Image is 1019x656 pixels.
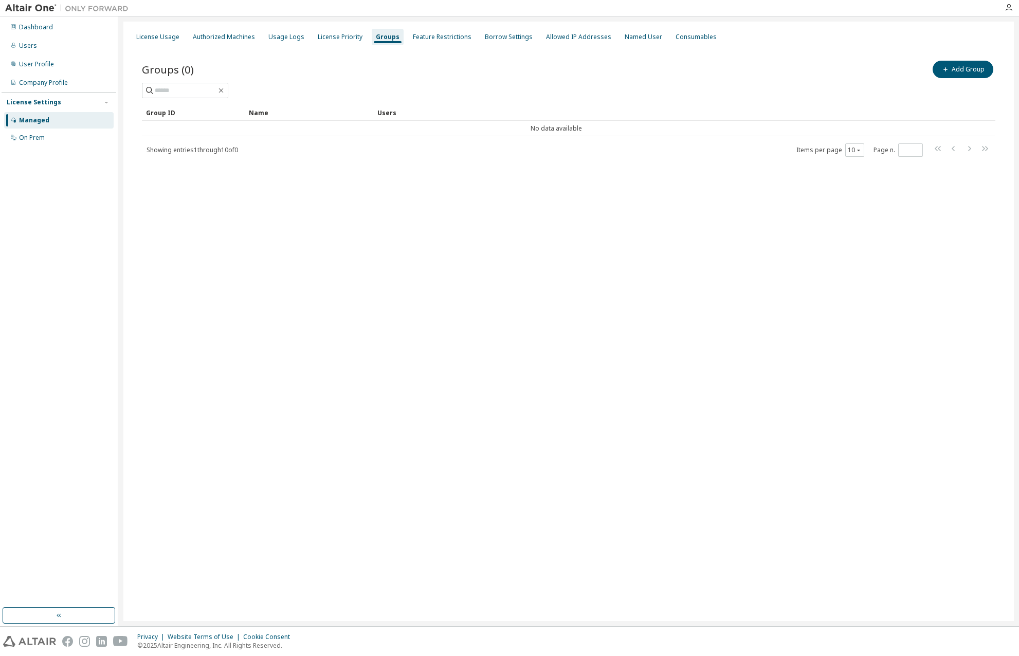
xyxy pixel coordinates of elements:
[19,116,49,124] div: Managed
[19,42,37,50] div: Users
[377,104,967,121] div: Users
[19,60,54,68] div: User Profile
[19,134,45,142] div: On Prem
[79,636,90,647] img: instagram.svg
[19,23,53,31] div: Dashboard
[62,636,73,647] img: facebook.svg
[243,633,296,641] div: Cookie Consent
[376,33,399,41] div: Groups
[137,641,296,650] p: © 2025 Altair Engineering, Inc. All Rights Reserved.
[146,104,241,121] div: Group ID
[96,636,107,647] img: linkedin.svg
[137,633,168,641] div: Privacy
[5,3,134,13] img: Altair One
[848,146,862,154] button: 10
[796,143,864,157] span: Items per page
[7,98,61,106] div: License Settings
[113,636,128,647] img: youtube.svg
[249,104,369,121] div: Name
[142,121,971,136] td: No data available
[413,33,471,41] div: Feature Restrictions
[168,633,243,641] div: Website Terms of Use
[874,143,923,157] span: Page n.
[318,33,362,41] div: License Priority
[142,62,194,77] span: Groups (0)
[193,33,255,41] div: Authorized Machines
[676,33,717,41] div: Consumables
[485,33,533,41] div: Borrow Settings
[933,61,993,78] button: Add Group
[3,636,56,647] img: altair_logo.svg
[625,33,662,41] div: Named User
[147,145,238,154] span: Showing entries 1 through 10 of 0
[19,79,68,87] div: Company Profile
[268,33,304,41] div: Usage Logs
[136,33,179,41] div: License Usage
[546,33,611,41] div: Allowed IP Addresses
